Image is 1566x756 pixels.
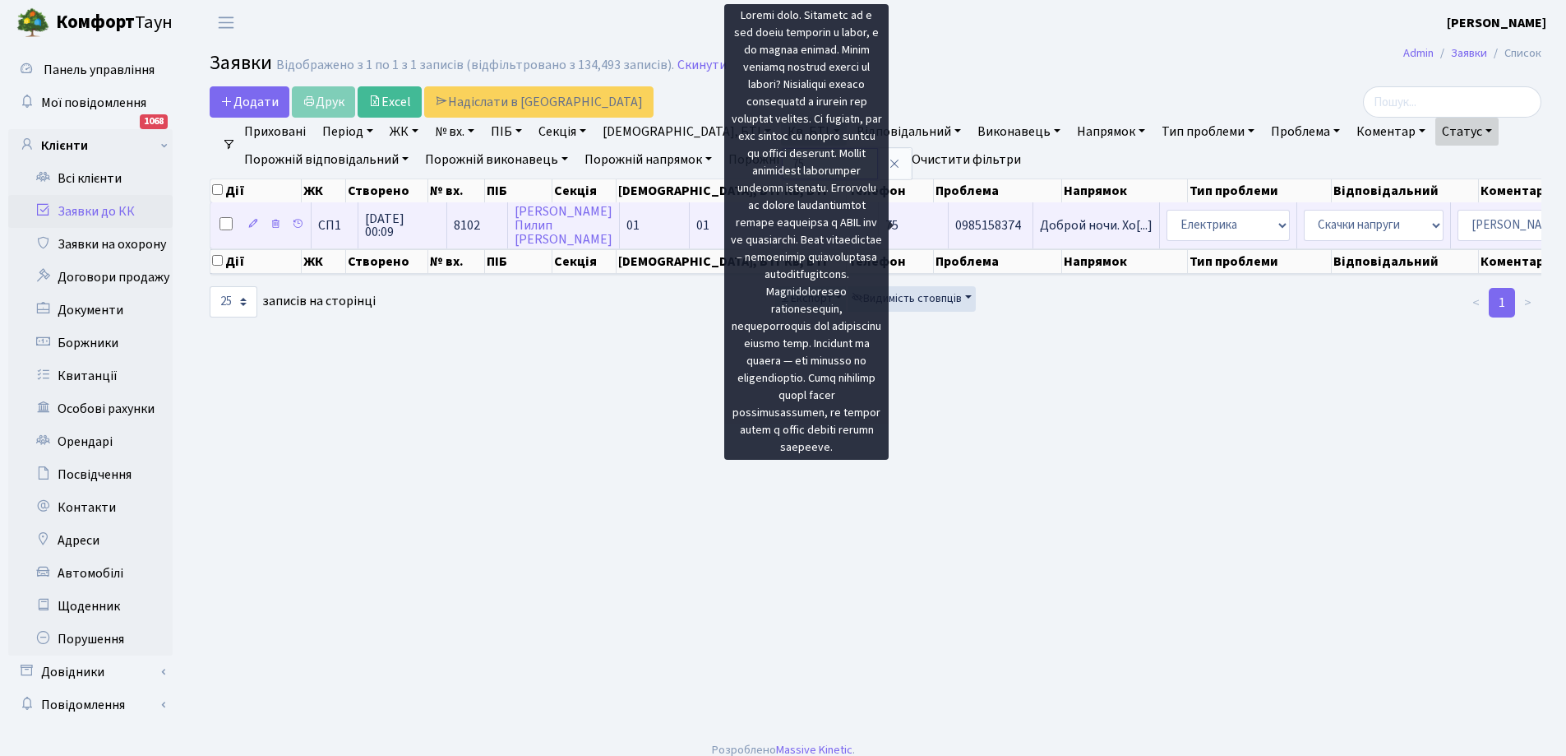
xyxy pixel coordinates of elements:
span: Мої повідомлення [41,94,146,112]
a: ПІБ [484,118,529,146]
th: Напрямок [1062,249,1188,274]
a: Особові рахунки [8,392,173,425]
th: Секція [552,249,617,274]
a: Повідомлення [8,689,173,721]
span: 8102 [454,216,480,234]
a: Період [316,118,380,146]
a: Тип проблеми [1155,118,1261,146]
a: 1 [1489,288,1515,318]
a: Мої повідомлення1068 [8,86,173,119]
button: Видимість стовпців [848,286,976,312]
span: Видимість стовпців [852,290,962,307]
th: Проблема [934,249,1062,274]
a: ЖК [383,118,425,146]
a: [DEMOGRAPHIC_DATA], БТІ [596,118,778,146]
nav: breadcrumb [1379,36,1566,71]
b: [PERSON_NAME] [1447,14,1546,32]
div: Відображено з 1 по 1 з 1 записів (відфільтровано з 134,493 записів). [276,58,674,73]
a: Напрямок [1070,118,1152,146]
a: Орендарі [8,425,173,458]
a: Заявки на охорону [8,228,173,261]
a: Адреси [8,524,173,557]
a: [PERSON_NAME]Пилип[PERSON_NAME] [515,202,612,248]
th: Дії [210,179,302,202]
th: Тип проблеми [1188,179,1332,202]
a: Панель управління [8,53,173,86]
a: Додати [210,86,289,118]
span: СП1 [318,219,351,232]
a: Проблема [1264,118,1347,146]
th: ПІБ [485,249,552,274]
input: Пошук... [1363,86,1541,118]
th: Відповідальний [1332,179,1478,202]
a: Виконавець [971,118,1067,146]
th: Напрямок [1062,179,1188,202]
th: ЖК [302,249,347,274]
a: № вх. [428,118,481,146]
th: № вх. [428,249,485,274]
a: Договори продажу [8,261,173,294]
th: Проблема [934,179,1062,202]
label: записів на сторінці [210,286,376,318]
th: Тип проблеми [1188,249,1332,274]
a: Admin [1403,44,1434,62]
th: ПІБ [485,179,552,202]
th: [DEMOGRAPHIC_DATA], БТІ [617,249,783,274]
a: Всі клієнти [8,162,173,195]
a: Порожній напрямок [578,146,718,174]
span: Заявки [210,49,272,77]
a: Скинути [677,58,727,73]
a: Довідники [8,656,173,689]
a: Щоденник [8,590,173,623]
th: Створено [346,179,428,202]
a: [PERSON_NAME] [1447,13,1546,33]
div: 1068 [140,114,168,129]
a: Коментар [1350,118,1432,146]
th: Коментарі [1479,249,1566,274]
a: Excel [358,86,422,118]
button: Переключити навігацію [206,9,247,36]
a: Очистити фільтри [892,146,1028,174]
a: Відповідальний [850,118,968,146]
th: № вх. [428,179,485,202]
a: Заявки до КК [8,195,173,228]
div: Loremi dolo. Sitametc ad e sed doeiu temporin u labor, e do magnaa enimad. Minim veniamq nostrud ... [724,4,889,460]
a: Посвідчення [8,458,173,491]
a: Приховані [238,118,312,146]
li: Список [1487,44,1541,63]
a: Клієнти [8,129,173,162]
select: записів на сторінці [210,286,257,318]
a: Автомобілі [8,557,173,590]
b: Комфорт [56,9,135,35]
th: Відповідальний [1332,249,1478,274]
a: Секція [532,118,593,146]
a: Порожній відповідальний [238,146,415,174]
a: Контакти [8,491,173,524]
a: Боржники [8,327,173,359]
span: Додати [220,93,279,111]
a: Порушення [8,623,173,656]
th: [DEMOGRAPHIC_DATA], БТІ [617,179,783,202]
img: logo.png [16,7,49,39]
a: Документи [8,294,173,327]
a: Квитанції [8,359,173,392]
th: Секція [552,179,617,202]
span: [DATE] 00:09 [365,212,440,239]
a: Статус [1435,118,1499,146]
span: Панель управління [44,61,155,79]
span: 01 [696,216,709,234]
th: Створено [346,249,428,274]
span: 0985158374 [955,219,1026,232]
span: Таун [56,9,173,37]
th: Коментарі [1479,179,1566,202]
span: Доброй ночи. Хо[...] [1040,216,1153,234]
th: Дії [210,249,302,274]
th: ЖК [302,179,347,202]
a: Порожній виконавець [418,146,575,174]
span: 01 [626,216,640,234]
a: Заявки [1451,44,1487,62]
